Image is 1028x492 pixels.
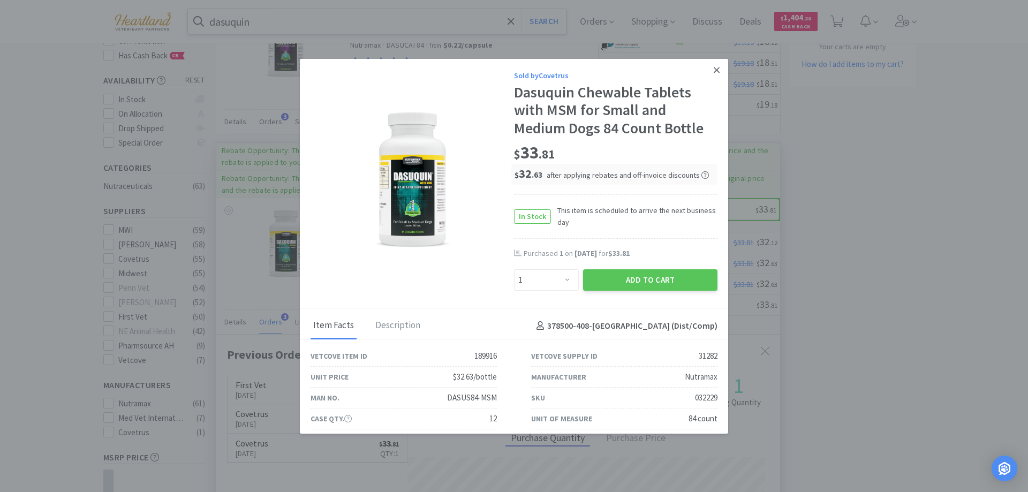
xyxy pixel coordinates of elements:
[311,392,339,404] div: Man No.
[311,371,349,383] div: Unit Price
[514,70,717,81] div: Sold by Covetrus
[311,350,367,362] div: Vetcove Item ID
[699,350,717,362] div: 31282
[311,313,357,339] div: Item Facts
[311,413,352,425] div: Case Qty.
[547,170,709,180] span: after applying rebates and off-invoice discounts
[475,433,497,446] div: Bottle
[992,456,1017,481] div: Open Intercom Messenger
[524,248,717,259] div: Purchased on for
[514,84,717,138] div: Dasuquin Chewable Tablets with MSM for Small and Medium Dogs 84 Count Bottle
[447,391,497,404] div: DASUS84-MSM
[373,313,423,339] div: Description
[474,350,497,362] div: 189916
[531,371,586,383] div: Manufacturer
[343,110,482,249] img: de70f0d934e04b969ea2d25a5a1fc3ff.png
[514,142,555,163] span: 33
[697,433,717,446] div: $33.81
[531,413,592,425] div: Unit of Measure
[532,319,717,333] h4: 378500-408 - [GEOGRAPHIC_DATA] (Dist/Comp)
[689,412,717,425] div: 84 count
[514,147,520,162] span: $
[575,248,597,258] span: [DATE]
[532,170,542,180] span: . 63
[539,147,555,162] span: . 81
[583,269,717,291] button: Add to Cart
[515,170,519,180] span: $
[453,370,497,383] div: $32.63/bottle
[531,350,598,362] div: Vetcove Supply ID
[695,391,717,404] div: 032229
[515,210,550,223] span: In Stock
[489,412,497,425] div: 12
[551,205,717,229] span: This item is scheduled to arrive the next business day
[608,248,630,258] span: $33.81
[531,392,545,404] div: SKU
[515,166,542,181] span: 32
[560,248,563,258] span: 1
[685,370,717,383] div: Nutramax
